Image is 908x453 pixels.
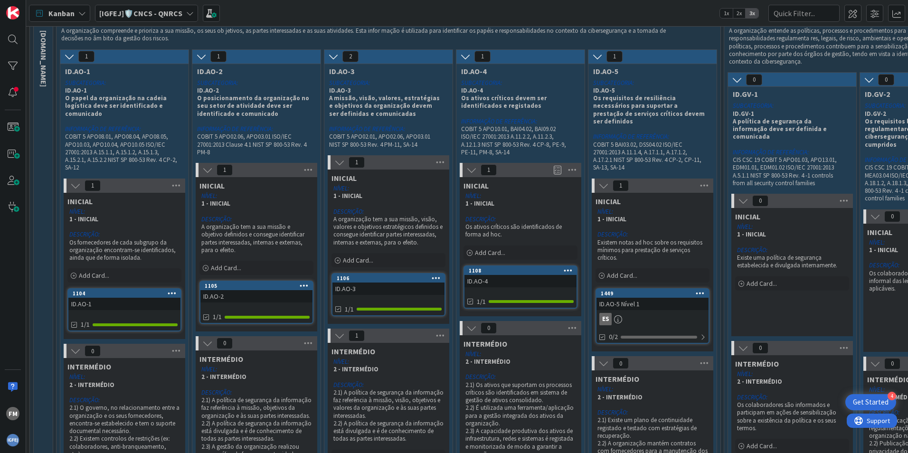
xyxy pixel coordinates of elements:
strong: ID.AO-5 [593,86,615,94]
div: 1105 [205,283,312,289]
em: DESCRIÇÃO: [737,246,767,254]
span: Kanban [48,8,75,19]
em: DESCRIÇÃO: [737,393,767,401]
div: 1108 [469,267,577,274]
em: NÍVEL: [69,373,85,381]
span: 0 [217,338,233,349]
em: DESCRIÇÃO: [201,388,232,396]
p: 2.1) Os ativos que suportam os processos críticos são identificados em sistema de gestão de ativo... [465,381,576,405]
em: NÍVEL: [869,238,885,246]
strong: 1 - INICIAL [869,246,898,254]
div: 1449 [601,290,709,297]
em: DESCRIÇÃO: [333,381,364,389]
em: DESCRIÇÃO: [465,373,496,381]
p: Os ativos críticos são identificados de forma ad hoc. [465,223,576,239]
strong: ID.GV-1 [733,110,754,118]
strong: ID.AO-2 [197,86,219,94]
strong: O posicionamento da organização no seu setor de atividade deve ser identificado e comunicado [197,94,311,118]
span: 0 [85,345,101,357]
b: [IGFEJ]🛡️CNCS - QNRCS [99,9,182,18]
em: SUBCATEGORIA: [865,102,906,110]
span: 0 [884,358,900,369]
strong: 2 - INTERMÉDIO [333,365,378,373]
span: ID.GV-1 [733,89,844,99]
div: 1106 [332,274,445,283]
strong: Os ativos críticos devem ser identificados e registados [461,94,548,110]
span: 0 [613,358,629,369]
div: 1108 [464,266,577,275]
span: 1 [78,51,95,62]
em: DESCRIÇÃO: [597,408,628,416]
em: NÍVEL: [597,385,613,393]
span: ID.AO-3 [329,66,441,76]
em: NÍVEL: [869,386,885,394]
div: Get Started [853,397,889,407]
div: 1104 [73,290,180,297]
em: SUBCATEGORIA: [65,79,106,87]
span: Add Card... [607,271,637,280]
span: INTERMÉDIO [199,354,243,364]
p: A organização tem a sua missão e objetivo definidos e consegue identificar partes interessadas, i... [201,223,312,254]
span: INTERMÉDIO [596,374,639,384]
a: 1104ID.AO-11/1 [67,288,181,331]
span: INICIAL [867,227,892,237]
em: NÍVEL: [201,365,217,373]
p: CIS CSC 19 COBIT 5 APO01.03, APO13.01, EDM01.01, EDM01.02 ISO/IEC 27001:2013 A.5.1.1 NIST SP 800-... [733,156,845,187]
span: 1/1 [477,297,486,307]
span: ID.AO-4 [461,66,573,76]
p: Existe uma política de segurança estabelecida e divulgada internamente. [737,254,847,270]
strong: ID.AO-1 [65,86,87,94]
div: ES [596,313,709,325]
div: 1108ID.AO-4 [464,266,577,287]
span: Support [20,1,43,13]
p: COBIT 5 APO02.06, APO03.01 ISO/IEC 27001:2013 Clause 4.1 NIST SP 800-53 Rev. 4 PM-8 [197,133,309,156]
span: Add Card... [343,256,373,264]
span: 1 [474,51,491,62]
span: 0/2 [609,332,618,342]
span: ID.AO-5 [593,66,705,76]
span: INTERMÉDIO [463,339,507,349]
span: 0 [752,342,768,354]
div: ID.AO-1 [68,298,180,310]
span: 1 [85,180,101,191]
em: INFORMAÇÃO DE REFERÊNCIA: [65,125,141,133]
p: Os fornecedores de cada subgrupo da organização encontram-se identificados, ainda que de forma is... [69,239,180,262]
span: Add Card... [79,271,109,280]
p: Existem notas ad hoc sobre os requisitos mínimos para prestação de serviços críticos. [597,239,708,262]
em: DESCRIÇÃO: [333,208,364,216]
span: 0 [878,74,894,85]
div: Open Get Started checklist, remaining modules: 4 [845,394,896,410]
span: 2 [342,51,359,62]
strong: O papel da organização na cadeia logística deve ser identificado e comunicado [65,94,168,118]
em: NÍVEL: [737,370,753,378]
span: 0 [481,322,497,334]
strong: 2 - INTERMÉDIO [737,377,782,386]
span: INTERMÉDIO [67,362,111,371]
strong: 1 - INICIAL [201,199,230,208]
span: 0 [746,74,762,85]
strong: 2 - INTERMÉDIO [597,393,643,401]
div: 1106 [337,275,445,282]
div: 1449ID.AO-5 Nível 1 [596,289,709,310]
img: avatar [6,434,19,447]
img: Visit kanbanzone.com [6,6,19,19]
span: 1/1 [345,304,354,314]
strong: 2 - INTERMÉDIO [69,381,114,389]
a: 1106ID.AO-31/1 [331,273,445,316]
em: SUBCATEGORIA: [593,79,634,87]
span: ID.AO-1 [65,66,177,76]
em: INFORMAÇÃO DE REFERÊNCIA: [593,132,669,141]
strong: 2 - INTERMÉDIO [465,358,511,366]
span: INICIAL [199,181,225,190]
em: NÍVEL: [597,208,613,216]
strong: ID.AO-3 [329,86,351,94]
strong: Os requisitos de resiliência necessários para suportar a prestação de serviços críticos devem ser... [593,94,706,125]
em: INFORMAÇÃO DE REFERÊNCIA: [733,148,809,156]
em: SUBCATEGORIA: [197,79,238,87]
em: NÍVEL: [69,208,85,216]
strong: 1 - INICIAL [333,192,362,200]
span: Add Card... [747,442,777,450]
em: SUBCATEGORIA: [329,79,370,87]
span: 0 [752,195,768,207]
span: 1 [613,180,629,191]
